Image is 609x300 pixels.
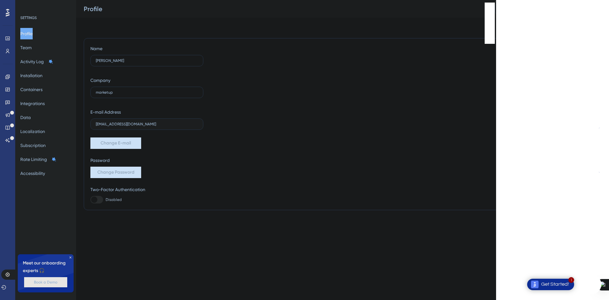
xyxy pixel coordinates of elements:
button: Containers [20,84,43,95]
iframe: UserGuiding AI Assistant Launcher [582,275,601,294]
span: Meet our onboarding experts 🎧 [23,259,69,275]
div: Company [90,77,110,84]
button: Activity Log [20,56,53,67]
button: Profile [20,28,33,39]
button: Rate Limiting [20,154,56,165]
div: Profile [84,4,479,13]
span: Change E-mail [101,139,131,147]
div: Open Get Started! checklist, remaining modules: 1 [527,279,574,290]
button: Localization [20,126,45,137]
button: Team [20,42,32,53]
div: E-mail Address [90,108,121,116]
input: E-mail Address [96,122,198,126]
img: launcher-image-alternative-text [531,281,539,288]
button: Accessibility [20,168,45,179]
div: Name [90,45,102,52]
div: 1 [568,277,574,283]
button: Data [20,112,31,123]
input: Name Surname [96,58,198,63]
span: Book a Demo [34,280,57,285]
div: Password [90,157,203,164]
span: Disabled [106,197,122,202]
input: Company Name [96,90,198,95]
div: Two-Factor Authentication [90,186,203,193]
button: Subscription [20,140,46,151]
span: Change Password [97,169,134,176]
div: Get Started! [541,281,569,288]
button: Installation [20,70,43,81]
div: SETTINGS [20,15,72,20]
button: Integrations [20,98,45,109]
